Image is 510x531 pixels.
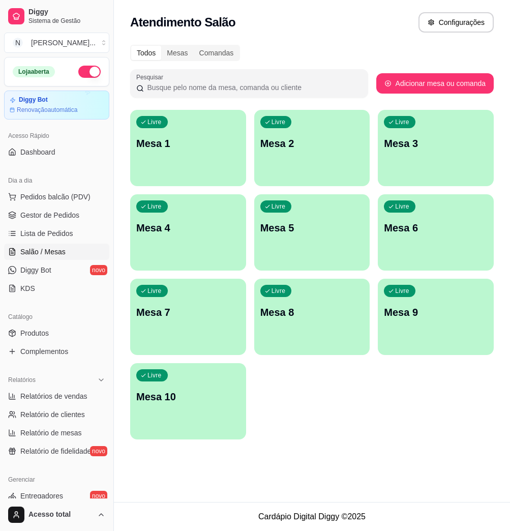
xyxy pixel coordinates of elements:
button: Pedidos balcão (PDV) [4,189,109,205]
button: LivreMesa 6 [378,194,494,271]
a: DiggySistema de Gestão [4,4,109,28]
div: Mesas [161,46,193,60]
span: Relatório de clientes [20,409,85,420]
div: Dia a dia [4,172,109,189]
a: Entregadoresnovo [4,488,109,504]
span: Complementos [20,346,68,357]
a: Relatório de mesas [4,425,109,441]
p: Mesa 5 [260,221,364,235]
button: Alterar Status [78,66,101,78]
button: LivreMesa 3 [378,110,494,186]
span: Relatórios de vendas [20,391,87,401]
a: Salão / Mesas [4,244,109,260]
p: Livre [272,202,286,211]
a: Diggy Botnovo [4,262,109,278]
article: Renovação automática [17,106,77,114]
p: Livre [395,287,409,295]
a: Dashboard [4,144,109,160]
span: Produtos [20,328,49,338]
p: Mesa 1 [136,136,240,151]
button: LivreMesa 8 [254,279,370,355]
span: Diggy Bot [20,265,51,275]
div: Gerenciar [4,471,109,488]
p: Mesa 7 [136,305,240,319]
span: Diggy [28,8,105,17]
label: Pesquisar [136,73,167,81]
div: Todos [131,46,161,60]
div: Loja aberta [13,66,55,77]
button: LivreMesa 10 [130,363,246,439]
div: Catálogo [4,309,109,325]
footer: Cardápio Digital Diggy © 2025 [114,502,510,531]
span: Pedidos balcão (PDV) [20,192,91,202]
div: Comandas [194,46,239,60]
p: Livre [147,371,162,379]
a: Gestor de Pedidos [4,207,109,223]
h2: Atendimento Salão [130,14,235,31]
button: Acesso total [4,503,109,527]
p: Mesa 6 [384,221,488,235]
p: Livre [272,118,286,126]
a: Complementos [4,343,109,360]
p: Mesa 3 [384,136,488,151]
span: Sistema de Gestão [28,17,105,25]
span: KDS [20,283,35,293]
div: [PERSON_NAME] ... [31,38,96,48]
a: Diggy BotRenovaçãoautomática [4,91,109,120]
span: Relatório de fidelidade [20,446,91,456]
span: Dashboard [20,147,55,157]
span: Acesso total [28,510,93,519]
span: Relatórios [8,376,36,384]
span: N [13,38,23,48]
button: Configurações [418,12,494,33]
button: LivreMesa 7 [130,279,246,355]
p: Mesa 9 [384,305,488,319]
p: Livre [147,118,162,126]
button: LivreMesa 5 [254,194,370,271]
span: Lista de Pedidos [20,228,73,239]
button: LivreMesa 4 [130,194,246,271]
button: LivreMesa 9 [378,279,494,355]
p: Mesa 8 [260,305,364,319]
button: Select a team [4,33,109,53]
p: Livre [147,287,162,295]
span: Entregadores [20,491,63,501]
a: Lista de Pedidos [4,225,109,242]
p: Mesa 10 [136,390,240,404]
p: Livre [395,118,409,126]
button: Adicionar mesa ou comanda [376,73,494,94]
input: Pesquisar [144,82,362,93]
a: Produtos [4,325,109,341]
a: KDS [4,280,109,297]
span: Relatório de mesas [20,428,82,438]
a: Relatório de clientes [4,406,109,423]
a: Relatório de fidelidadenovo [4,443,109,459]
p: Livre [395,202,409,211]
button: LivreMesa 2 [254,110,370,186]
div: Acesso Rápido [4,128,109,144]
p: Mesa 2 [260,136,364,151]
article: Diggy Bot [19,96,48,104]
p: Livre [147,202,162,211]
span: Salão / Mesas [20,247,66,257]
p: Mesa 4 [136,221,240,235]
a: Relatórios de vendas [4,388,109,404]
p: Livre [272,287,286,295]
span: Gestor de Pedidos [20,210,79,220]
button: LivreMesa 1 [130,110,246,186]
